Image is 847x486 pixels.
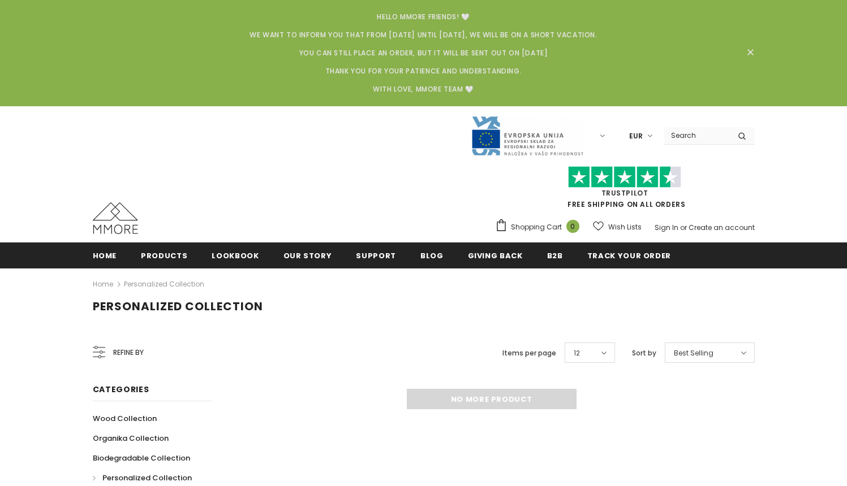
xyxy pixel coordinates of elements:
img: Javni Razpis [471,115,584,157]
span: Categories [93,384,149,395]
a: Trustpilot [601,188,648,198]
span: Wood Collection [93,413,157,424]
span: Personalized Collection [93,298,263,314]
span: EUR [629,131,643,142]
p: We want to inform you that from [DATE] until [DATE], we will be on a short vacation. [107,29,741,41]
a: Home [93,242,117,268]
img: MMORE Cases [93,202,138,234]
a: Blog [420,242,444,268]
p: Hello MMORE Friends! 🤍 [107,11,741,23]
span: Our Story [283,250,332,261]
a: Create an account [689,223,755,232]
a: support [356,242,396,268]
a: Wood Collection [93,409,157,428]
span: Refine by [113,346,144,359]
span: B2B [547,250,563,261]
p: You can still place an order, but it will be sent out on [DATE] [107,47,741,59]
span: FREE SHIPPING ON ALL ORDERS [495,171,755,209]
span: Giving back [468,250,523,261]
span: Products [141,250,187,261]
p: Thank you for your patience and understanding. [107,66,741,77]
span: Organika Collection [93,433,169,444]
span: Lookbook [212,250,259,261]
a: Javni Razpis [471,131,584,140]
a: Lookbook [212,242,259,268]
span: Best Selling [674,348,713,359]
a: Wish Lists [593,217,642,237]
span: 0 [566,220,579,233]
a: Shopping Cart 0 [495,219,585,236]
a: B2B [547,242,563,268]
input: Search Site [664,127,729,144]
span: Shopping Cart [511,222,562,233]
p: With Love, MMORE Team 🤍 [107,84,741,95]
span: or [680,223,687,232]
label: Items per page [502,348,556,359]
a: Track your order [587,242,671,268]
span: Wish Lists [608,222,642,233]
a: Giving back [468,242,523,268]
span: Track your order [587,250,671,261]
span: Blog [420,250,444,261]
a: Our Story [283,242,332,268]
span: 12 [574,348,580,359]
span: Biodegradable Collection [93,453,190,463]
a: Products [141,242,187,268]
a: Organika Collection [93,428,169,448]
span: Home [93,250,117,261]
span: Personalized Collection [102,472,192,483]
span: support [356,250,396,261]
a: Sign In [655,223,678,232]
a: Home [93,277,113,291]
a: Biodegradable Collection [93,448,190,468]
label: Sort by [632,348,656,359]
a: Personalized Collection [124,279,204,289]
img: Trust Pilot Stars [568,166,681,188]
